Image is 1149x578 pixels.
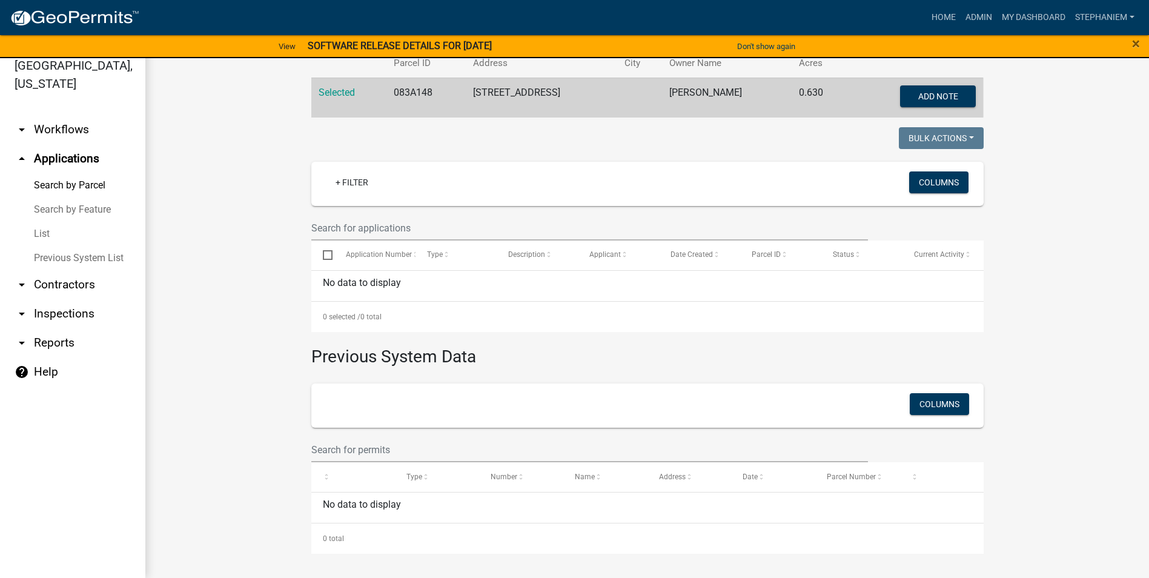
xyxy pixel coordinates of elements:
th: Acres [792,49,849,78]
datatable-header-cell: Number [479,462,563,491]
datatable-header-cell: Type [395,462,479,491]
div: 0 total [311,302,984,332]
a: + Filter [326,171,378,193]
td: [PERSON_NAME] [662,78,792,118]
span: Current Activity [914,250,964,259]
td: [STREET_ADDRESS] [466,78,617,118]
i: help [15,365,29,379]
th: City [617,49,662,78]
a: Selected [319,87,355,98]
button: Don't show again [732,36,800,56]
datatable-header-cell: Description [497,241,578,270]
th: Parcel ID [386,49,466,78]
button: Columns [910,393,969,415]
span: Date [743,473,758,481]
button: Bulk Actions [899,127,984,149]
a: Admin [961,6,997,29]
span: Parcel ID [752,250,781,259]
datatable-header-cell: Type [416,241,497,270]
a: Home [927,6,961,29]
strong: SOFTWARE RELEASE DETAILS FOR [DATE] [308,40,492,51]
a: My Dashboard [997,6,1070,29]
i: arrow_drop_down [15,336,29,350]
input: Search for applications [311,216,869,241]
span: Applicant [589,250,621,259]
datatable-header-cell: Applicant [578,241,659,270]
span: Description [508,250,545,259]
input: Search for permits [311,437,869,462]
datatable-header-cell: Current Activity [902,241,984,270]
span: Address [659,473,686,481]
div: No data to display [311,271,984,301]
span: × [1132,35,1140,52]
span: Parcel Number [827,473,876,481]
i: arrow_drop_down [15,277,29,292]
td: 083A148 [386,78,466,118]
i: arrow_drop_up [15,151,29,166]
a: StephanieM [1070,6,1139,29]
span: 0 selected / [323,313,360,321]
div: 0 total [311,523,984,554]
datatable-header-cell: Select [311,241,334,270]
span: Application Number [346,250,412,259]
span: Name [575,473,595,481]
datatable-header-cell: Date [731,462,815,491]
span: Add Note [918,91,958,101]
div: No data to display [311,493,984,523]
span: Type [406,473,422,481]
i: arrow_drop_down [15,307,29,321]
i: arrow_drop_down [15,122,29,137]
span: Type [427,250,443,259]
span: Number [491,473,517,481]
datatable-header-cell: Name [563,462,647,491]
th: Owner Name [662,49,792,78]
datatable-header-cell: Address [647,462,732,491]
button: Columns [909,171,969,193]
th: Address [466,49,617,78]
datatable-header-cell: Status [821,241,902,270]
datatable-header-cell: Application Number [334,241,416,270]
h3: Previous System Data [311,332,984,370]
datatable-header-cell: Date Created [659,241,740,270]
datatable-header-cell: Parcel ID [740,241,821,270]
button: Close [1132,36,1140,51]
button: Add Note [900,85,976,107]
span: Status [833,250,854,259]
span: Date Created [671,250,713,259]
td: 0.630 [792,78,849,118]
datatable-header-cell: Parcel Number [815,462,899,491]
a: View [274,36,300,56]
